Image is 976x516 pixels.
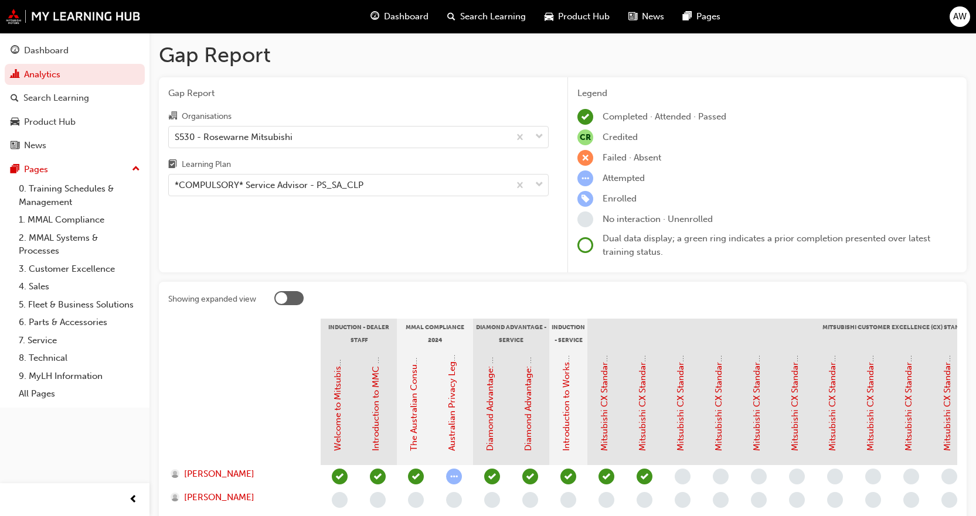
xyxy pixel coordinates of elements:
span: No interaction · Unenrolled [603,214,713,224]
a: 7. Service [14,332,145,350]
div: Pages [24,163,48,176]
span: Gap Report [168,87,549,100]
span: search-icon [11,93,19,104]
a: Analytics [5,64,145,86]
a: Product Hub [5,111,145,133]
button: AW [950,6,970,27]
button: Pages [5,159,145,180]
span: learningRecordVerb_NONE-icon [751,492,767,508]
div: Organisations [182,111,232,122]
span: learningRecordVerb_NONE-icon [713,469,729,484]
span: news-icon [11,141,19,151]
div: Induction - Service Advisor [549,319,587,348]
a: guage-iconDashboard [361,5,438,29]
span: Enrolled [603,193,637,204]
span: down-icon [535,129,543,145]
span: [PERSON_NAME] [184,491,254,504]
div: S530 - Rosewarne Mitsubishi [175,130,293,143]
span: learningRecordVerb_NONE-icon [941,469,957,484]
span: learningRecordVerb_ENROLL-icon [577,191,593,207]
span: learningRecordVerb_NONE-icon [522,492,538,508]
span: learningRecordVerb_NONE-icon [598,492,614,508]
span: learningRecordVerb_PASS-icon [370,469,386,484]
span: learningRecordVerb_NONE-icon [789,469,805,484]
span: learningRecordVerb_NONE-icon [332,492,348,508]
span: learningRecordVerb_ATTEMPT-icon [446,469,462,484]
div: News [24,139,46,152]
span: learningRecordVerb_FAIL-icon [577,150,593,166]
a: news-iconNews [619,5,674,29]
span: pages-icon [11,165,19,175]
a: [PERSON_NAME] [171,467,310,481]
span: learningRecordVerb_NONE-icon [370,492,386,508]
span: car-icon [11,117,19,128]
span: learningRecordVerb_NONE-icon [751,469,767,484]
span: [PERSON_NAME] [184,467,254,481]
span: learningRecordVerb_PASS-icon [522,469,538,484]
span: pages-icon [683,9,692,24]
span: learningRecordVerb_PASS-icon [598,469,614,484]
span: null-icon [577,129,593,145]
span: AW [953,10,967,23]
div: MMAL Compliance 2024 [397,319,473,348]
a: 5. Fleet & Business Solutions [14,296,145,314]
span: learningRecordVerb_NONE-icon [827,469,843,484]
span: learningRecordVerb_NONE-icon [827,492,843,508]
a: car-iconProduct Hub [535,5,619,29]
div: Product Hub [24,115,76,129]
a: News [5,135,145,156]
span: car-icon [545,9,553,24]
span: learningRecordVerb_NONE-icon [865,469,881,484]
a: 3. Customer Excellence [14,260,145,278]
img: mmal [6,9,141,24]
span: Dual data display; a green ring indicates a prior completion presented over latest training status. [603,233,930,257]
a: [PERSON_NAME] [171,491,310,504]
span: learningRecordVerb_NONE-icon [577,211,593,227]
span: search-icon [447,9,455,24]
span: Dashboard [384,10,429,23]
span: learningRecordVerb_NONE-icon [484,492,500,508]
a: Mitsubishi CX Standards - Introduction [599,293,610,451]
span: chart-icon [11,70,19,80]
a: 8. Technical [14,349,145,367]
span: News [642,10,664,23]
span: prev-icon [129,493,138,507]
div: Legend [577,87,957,100]
span: Failed · Absent [603,152,661,163]
span: Pages [696,10,720,23]
span: Completed · Attended · Passed [603,111,726,122]
span: down-icon [535,177,543,193]
a: 0. Training Schedules & Management [14,180,145,211]
a: pages-iconPages [674,5,730,29]
span: learningRecordVerb_NONE-icon [941,492,957,508]
span: Credited [603,132,638,142]
span: learningRecordVerb_NONE-icon [789,492,805,508]
div: *COMPULSORY* Service Advisor - PS_SA_CLP [175,179,363,192]
span: learningRecordVerb_NONE-icon [865,492,881,508]
button: DashboardAnalyticsSearch LearningProduct HubNews [5,37,145,159]
span: Attempted [603,173,645,183]
a: Dashboard [5,40,145,61]
span: learningRecordVerb_NONE-icon [675,492,691,508]
span: guage-icon [11,46,19,56]
span: learningRecordVerb_PASS-icon [484,469,500,484]
span: learningRecordVerb_NONE-icon [903,492,919,508]
span: learningRecordVerb_NONE-icon [446,492,462,508]
div: Diamond Advantage - Service [473,319,549,348]
span: learningRecordVerb_NONE-icon [903,469,919,484]
a: 4. Sales [14,278,145,296]
a: All Pages [14,385,145,403]
span: Product Hub [558,10,610,23]
div: Search Learning [23,91,89,105]
span: learningRecordVerb_PASS-icon [560,469,576,484]
span: learningRecordVerb_NONE-icon [713,492,729,508]
span: learningRecordVerb_ATTEMPT-icon [577,170,593,186]
span: up-icon [132,162,140,177]
a: search-iconSearch Learning [438,5,535,29]
span: organisation-icon [168,111,177,122]
span: learningRecordVerb_NONE-icon [637,492,652,508]
h1: Gap Report [159,42,967,68]
span: learningRecordVerb_PASS-icon [637,469,652,484]
span: news-icon [628,9,637,24]
span: learningRecordVerb_NONE-icon [675,469,691,484]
